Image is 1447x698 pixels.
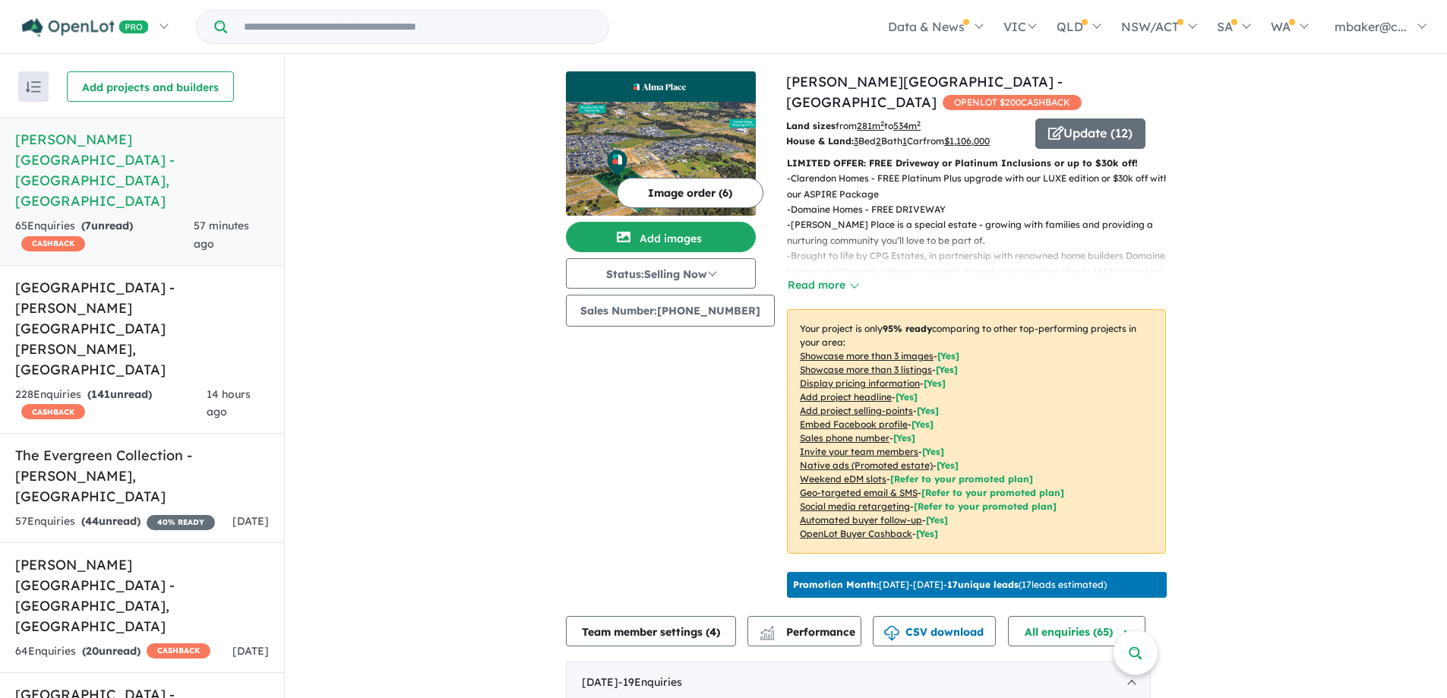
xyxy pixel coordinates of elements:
[1035,118,1145,149] button: Update (12)
[896,391,918,403] span: [ Yes ]
[787,171,1178,202] p: - Clarendon Homes - FREE Platinum Plus upgrade with our LUXE edition or $30k off with our ASPIRE ...
[747,616,861,646] button: Performance
[87,387,152,401] strong: ( unread)
[857,120,884,131] u: 281 m
[147,515,215,530] span: 40 % READY
[854,135,858,147] u: 3
[566,102,756,216] img: Alma Place Estate - Oakville
[922,446,944,457] span: [ Yes ]
[85,514,99,528] span: 44
[709,625,716,639] span: 4
[232,514,269,528] span: [DATE]
[793,578,1107,592] p: [DATE] - [DATE] - ( 17 leads estimated)
[800,514,922,526] u: Automated buyer follow-up
[800,432,889,444] u: Sales phone number
[880,119,884,128] sup: 2
[21,404,85,419] span: CASHBACK
[911,418,934,430] span: [ Yes ]
[936,364,958,375] span: [ Yes ]
[800,391,892,403] u: Add project headline
[800,405,913,416] u: Add project selling-points
[15,129,269,211] h5: [PERSON_NAME][GEOGRAPHIC_DATA] - [GEOGRAPHIC_DATA] , [GEOGRAPHIC_DATA]
[82,644,141,658] strong: ( unread)
[85,219,91,232] span: 7
[1335,19,1407,34] span: mbaker@c...
[762,625,855,639] span: Performance
[230,11,605,43] input: Try estate name, suburb, builder or developer
[26,81,41,93] img: sort.svg
[566,222,756,252] button: Add images
[786,73,1063,111] a: [PERSON_NAME][GEOGRAPHIC_DATA] - [GEOGRAPHIC_DATA]
[787,156,1166,171] p: LIMITED OFFER: FREE Driveway or Platinum Inclusions or up to $30k off!
[566,71,756,216] a: Alma Place Estate - Oakville LogoAlma Place Estate - Oakville
[566,295,775,327] button: Sales Number:[PHONE_NUMBER]
[760,630,775,640] img: bar-chart.svg
[147,643,210,659] span: CASHBACK
[924,377,946,389] span: [ Yes ]
[890,473,1033,485] span: [Refer to your promoted plan]
[800,460,933,471] u: Native ads (Promoted estate)
[800,501,910,512] u: Social media retargeting
[15,445,269,507] h5: The Evergreen Collection - [PERSON_NAME] , [GEOGRAPHIC_DATA]
[876,135,881,147] u: 2
[91,387,110,401] span: 141
[921,487,1064,498] span: [Refer to your promoted plan]
[884,626,899,641] img: download icon
[617,178,763,208] button: Image order (6)
[873,616,996,646] button: CSV download
[786,134,1024,149] p: Bed Bath Car from
[572,77,750,96] img: Alma Place Estate - Oakville Logo
[787,309,1166,554] p: Your project is only comparing to other top-performing projects in your area: - - - - - - - - - -...
[15,554,269,636] h5: [PERSON_NAME][GEOGRAPHIC_DATA] - [GEOGRAPHIC_DATA] , [GEOGRAPHIC_DATA]
[914,501,1057,512] span: [Refer to your promoted plan]
[800,350,934,362] u: Showcase more than 3 images
[916,528,938,539] span: [Yes]
[786,135,854,147] b: House & Land:
[618,675,682,689] span: - 19 Enquir ies
[937,460,959,471] span: [Yes]
[944,135,990,147] u: $ 1,106,000
[884,120,921,131] span: to
[81,219,133,232] strong: ( unread)
[15,513,215,531] div: 57 Enquir ies
[947,579,1019,590] b: 17 unique leads
[902,135,907,147] u: 1
[207,387,251,419] span: 14 hours ago
[937,350,959,362] span: [ Yes ]
[800,446,918,457] u: Invite your team members
[793,579,879,590] b: Promotion Month:
[760,626,774,634] img: line-chart.svg
[81,514,141,528] strong: ( unread)
[787,276,858,294] button: Read more
[232,644,269,658] span: [DATE]
[194,219,249,251] span: 57 minutes ago
[787,248,1178,295] p: - Brought to life by CPG Estates, in partnership with renowned home builders Domaine Homes and Cl...
[787,202,1178,217] p: - Domaine Homes - FREE DRIVEWAY
[86,644,99,658] span: 20
[943,95,1082,110] span: OPENLOT $ 200 CASHBACK
[566,616,736,646] button: Team member settings (4)
[21,236,85,251] span: CASHBACK
[22,18,149,37] img: Openlot PRO Logo White
[893,432,915,444] span: [ Yes ]
[15,386,207,422] div: 228 Enquir ies
[800,528,912,539] u: OpenLot Buyer Cashback
[926,514,948,526] span: [Yes]
[800,418,908,430] u: Embed Facebook profile
[883,323,932,334] b: 95 % ready
[15,217,194,254] div: 65 Enquir ies
[566,258,756,289] button: Status:Selling Now
[787,217,1178,248] p: - [PERSON_NAME] Place is a special estate - growing with families and providing a nurturing commu...
[67,71,234,102] button: Add projects and builders
[893,120,921,131] u: 534 m
[800,473,886,485] u: Weekend eDM slots
[786,118,1024,134] p: from
[800,487,918,498] u: Geo-targeted email & SMS
[1008,616,1145,646] button: All enquiries (65)
[917,119,921,128] sup: 2
[800,364,932,375] u: Showcase more than 3 listings
[800,377,920,389] u: Display pricing information
[15,277,269,380] h5: [GEOGRAPHIC_DATA] - [PERSON_NAME][GEOGRAPHIC_DATA][PERSON_NAME] , [GEOGRAPHIC_DATA]
[786,120,836,131] b: Land sizes
[917,405,939,416] span: [ Yes ]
